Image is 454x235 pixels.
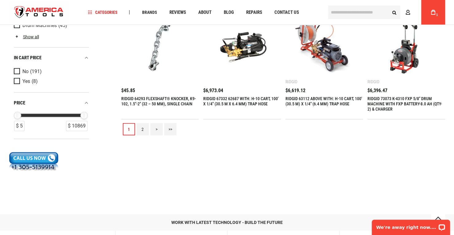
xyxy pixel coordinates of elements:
[9,1,69,24] img: America Tools
[142,10,157,14] span: Brands
[123,123,135,135] a: 1
[285,79,297,84] div: Ridgid
[374,13,439,78] img: RIDGID 73073 K-4310 FXP 5/8
[367,79,379,84] div: Ridgid
[22,79,30,84] span: Yes
[32,79,38,84] span: (8)
[139,8,160,17] a: Brands
[137,123,149,135] a: 2
[9,1,69,24] a: store logo
[203,88,223,93] span: $6,973.04
[150,123,163,135] a: >
[198,10,211,15] span: About
[436,13,438,17] span: 1
[195,8,214,17] a: About
[367,96,442,112] a: RIDGID 73073 K-4310 FXP 5/8" DRUM MACHINE WITH FXP BATTERY-8.0 AH (QTY-2) & CHARGER
[246,10,262,15] span: Repairs
[14,99,89,107] div: price
[285,88,305,93] span: $6,619.12
[22,69,29,74] span: No
[85,8,120,17] a: Categories
[271,8,301,17] a: Contact Us
[127,13,193,78] img: RIDGID 64293 FLEXSHAFT® KNOCKER, K9-102, 1.5
[367,88,387,93] span: $6,396.47
[14,22,87,29] a: Drum Machines (45)
[169,10,186,15] span: Reviews
[30,69,42,74] span: (191)
[121,96,196,106] a: RIDGID 64293 FLEXSHAFT® KNOCKER, K9-102, 1.5"-2" (32 – 50 MM), SINGLE CHAIN
[221,8,236,17] a: Blog
[14,34,39,39] a: Show all
[209,13,275,78] img: RIDGID 67332 62687 WITH: H-10 CART, 100' X 1/4
[203,96,278,106] a: RIDGID 67332 62687 WITH: H-10 CART, 100' X 1/4" (30.5 M X 6.4 MM) TRAP HOSE
[368,216,454,235] iframe: LiveChat chat widget
[14,68,87,75] a: No (191)
[292,13,357,78] img: RIDGID 63112 ABOVE WITH: H-10 CART, 100' (30.5 M) X 1/4
[243,8,265,17] a: Repairs
[14,121,25,131] div: $ 5
[166,8,188,17] a: Reviews
[389,6,400,18] button: Search
[9,152,58,170] img: callout_customer_support2.gif
[88,10,117,14] span: Categories
[121,88,135,93] span: $45.85
[285,96,362,106] a: RIDGID 63112 ABOVE WITH: H-10 CART, 100' (30.5 M) X 1/4" (6.4 MM) TRAP HOSE
[14,78,87,85] a: Yes (8)
[164,123,177,135] a: >>
[66,121,87,131] div: $ 10869
[14,54,89,62] div: In cart price
[223,10,234,15] span: Blog
[22,23,57,28] span: Drum Machines
[58,23,67,28] span: (45)
[274,10,299,15] span: Contact Us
